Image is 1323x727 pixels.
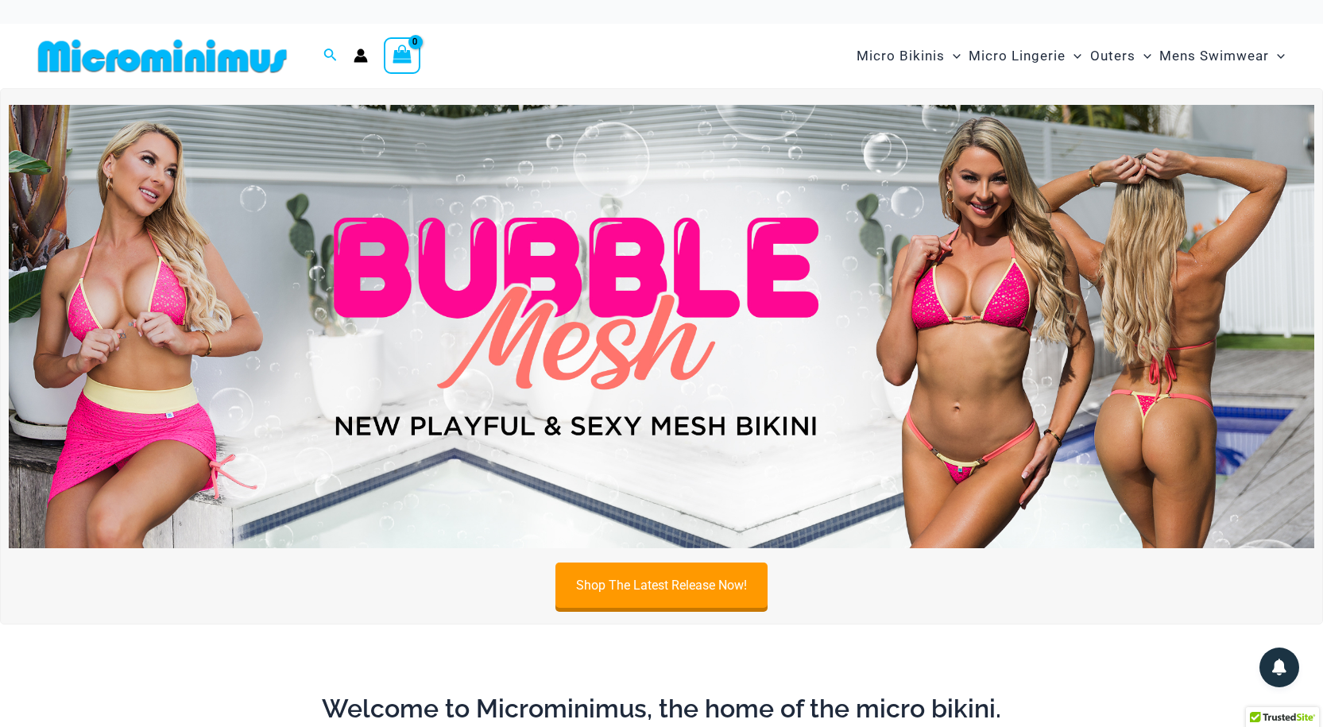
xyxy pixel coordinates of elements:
a: Micro LingerieMenu ToggleMenu Toggle [965,32,1085,80]
a: OutersMenu ToggleMenu Toggle [1086,32,1155,80]
span: Micro Lingerie [969,36,1066,76]
span: Menu Toggle [945,36,961,76]
a: Micro BikinisMenu ToggleMenu Toggle [853,32,965,80]
span: Mens Swimwear [1159,36,1269,76]
img: MM SHOP LOGO FLAT [32,38,293,74]
span: Menu Toggle [1135,36,1151,76]
span: Menu Toggle [1269,36,1285,76]
span: Menu Toggle [1066,36,1081,76]
span: Outers [1090,36,1135,76]
a: View Shopping Cart, empty [384,37,420,74]
nav: Site Navigation [850,29,1291,83]
img: Bubble Mesh Highlight Pink [9,105,1314,548]
h2: Welcome to Microminimus, the home of the micro bikini. [44,692,1279,725]
a: Mens SwimwearMenu ToggleMenu Toggle [1155,32,1289,80]
a: Account icon link [354,48,368,63]
a: Shop The Latest Release Now! [555,563,768,608]
span: Micro Bikinis [857,36,945,76]
a: Search icon link [323,46,338,66]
